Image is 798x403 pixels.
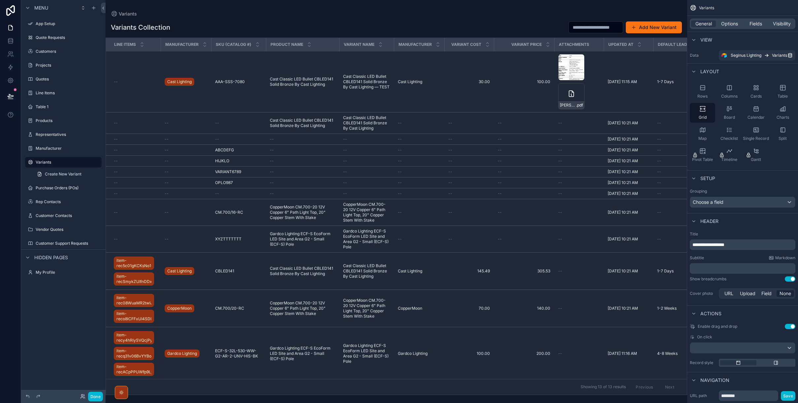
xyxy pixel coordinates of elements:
span: Header [700,218,718,225]
span: Layout [700,68,719,75]
a: Manufacturer [25,143,102,154]
button: Table [770,82,795,102]
span: Timeline [721,157,737,162]
span: Manufacturer [399,42,432,47]
span: Visibility [773,20,791,27]
label: Manufacturer [36,146,100,151]
label: Vendor Quotes [36,227,100,232]
button: Save [781,391,795,401]
label: Variants [36,160,98,165]
button: Checklist [717,124,742,144]
button: Board [717,103,742,123]
label: Customer Support Requests [36,241,100,246]
span: Grid [699,115,707,120]
label: Line Items [36,90,100,96]
label: App Setup [36,21,100,26]
span: Map [698,136,707,141]
label: Purchase Orders (POs) [36,185,100,191]
button: Columns [717,82,742,102]
label: Subtitle [690,255,704,261]
span: Upload [740,290,755,297]
span: Setup [700,175,715,182]
button: Calendar [743,103,769,123]
span: Actions [700,310,721,317]
a: Customer Support Requests [25,238,102,249]
span: Calendar [748,115,765,120]
button: Map [690,124,715,144]
button: Rows [690,82,715,102]
a: Representatives [25,129,102,140]
span: On click [697,334,712,340]
span: Gantt [751,157,761,162]
a: Vendor Quotes [25,224,102,235]
img: Airtable Logo [721,53,727,58]
a: Markdown [769,255,795,261]
label: Title [690,232,795,237]
span: Rows [697,94,708,99]
a: Quotes [25,74,102,84]
span: Variant Name [344,42,374,47]
span: Variant Price [511,42,542,47]
label: Data [690,53,716,58]
button: Timeline [717,145,742,165]
a: Table 1 [25,102,102,112]
label: Table 1 [36,104,100,109]
a: App Setup [25,18,102,29]
label: Customer Contacts [36,213,100,218]
span: Default Lead Time [658,42,698,47]
button: Gantt [743,145,769,165]
span: None [780,290,791,297]
a: My Profile [25,267,102,278]
span: Markdown [775,255,795,261]
span: Board [724,115,735,120]
span: General [695,20,712,27]
div: scrollable content [690,239,795,250]
a: Purchase Orders (POs) [25,183,102,193]
label: Quotes [36,77,100,82]
span: Single Record [743,136,769,141]
button: Single Record [743,124,769,144]
span: Pivot Table [692,157,713,162]
span: Split [779,136,787,141]
span: Menu [34,5,48,11]
label: Representatives [36,132,100,137]
label: Customers [36,49,100,54]
span: Field [761,290,772,297]
span: Fields [750,20,762,27]
span: Manufacturer [165,42,199,47]
span: Variants [772,53,787,58]
label: Quote Requests [36,35,100,40]
span: Product Name [271,42,303,47]
a: Quote Requests [25,32,102,43]
div: Show breadcrumbs [690,276,726,282]
label: Projects [36,63,100,68]
span: Variant Cost [451,42,481,47]
label: Products [36,118,100,123]
div: scrollable content [690,263,795,274]
label: Record style [690,360,716,365]
a: Products [25,115,102,126]
span: Variants [699,5,714,11]
span: Seginus Lighting [731,53,761,58]
span: Cards [750,94,762,99]
a: Rep Contacts [25,197,102,207]
span: SKU (Catalog #) [216,42,251,47]
label: Rep Contacts [36,199,100,204]
a: Customer Contacts [25,210,102,221]
span: Columns [721,94,738,99]
span: Checklist [720,136,738,141]
span: Updated at [608,42,633,47]
a: Line Items [25,88,102,98]
button: Done [88,392,103,401]
label: My Profile [36,270,100,275]
a: Customers [25,46,102,57]
span: Choose a field [693,199,723,205]
a: Create New Variant [33,169,102,179]
span: Showing 13 of 13 results [581,385,626,390]
a: Projects [25,60,102,71]
span: View [700,37,712,43]
span: Navigation [700,377,729,384]
a: Variants [25,157,102,168]
span: Create New Variant [45,171,81,177]
span: URL [724,290,733,297]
